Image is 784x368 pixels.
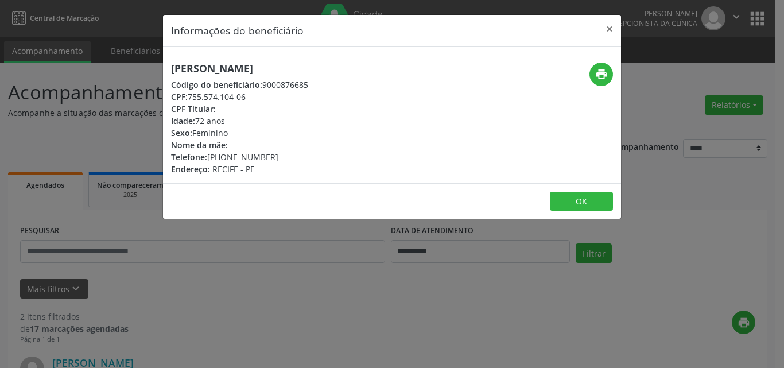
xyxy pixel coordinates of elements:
[171,127,308,139] div: Feminino
[171,23,304,38] h5: Informações do beneficiário
[550,192,613,211] button: OK
[171,63,308,75] h5: [PERSON_NAME]
[171,79,262,90] span: Código do beneficiário:
[171,91,308,103] div: 755.574.104-06
[171,103,216,114] span: CPF Titular:
[589,63,613,86] button: print
[171,91,188,102] span: CPF:
[595,68,608,80] i: print
[171,127,192,138] span: Sexo:
[598,15,621,43] button: Close
[171,79,308,91] div: 9000876685
[212,164,255,175] span: RECIFE - PE
[171,152,207,162] span: Telefone:
[171,139,308,151] div: --
[171,115,308,127] div: 72 anos
[171,164,210,175] span: Endereço:
[171,103,308,115] div: --
[171,140,228,150] span: Nome da mãe:
[171,115,195,126] span: Idade:
[171,151,308,163] div: [PHONE_NUMBER]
